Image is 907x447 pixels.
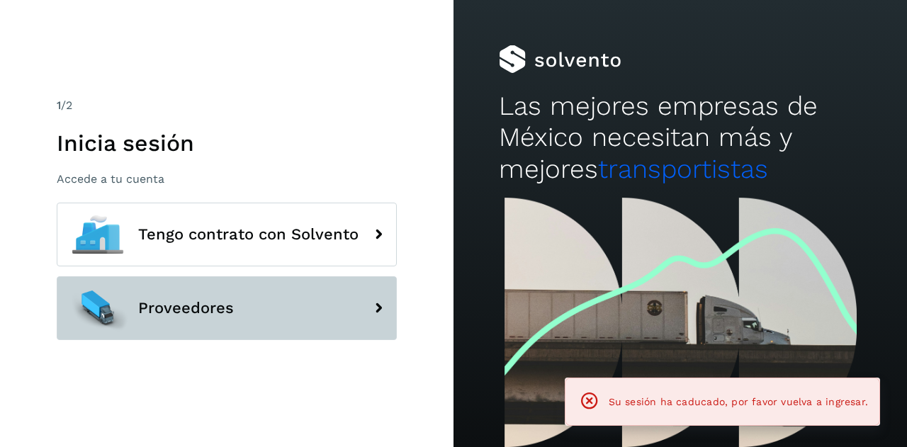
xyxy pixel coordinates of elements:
[57,172,397,186] p: Accede a tu cuenta
[57,203,397,266] button: Tengo contrato con Solvento
[57,130,397,157] h1: Inicia sesión
[138,300,234,317] span: Proveedores
[138,226,359,243] span: Tengo contrato con Solvento
[57,97,397,114] div: /2
[598,154,768,184] span: transportistas
[499,91,862,185] h2: Las mejores empresas de México necesitan más y mejores
[609,396,868,407] span: Su sesión ha caducado, por favor vuelva a ingresar.
[57,276,397,340] button: Proveedores
[57,98,61,112] span: 1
